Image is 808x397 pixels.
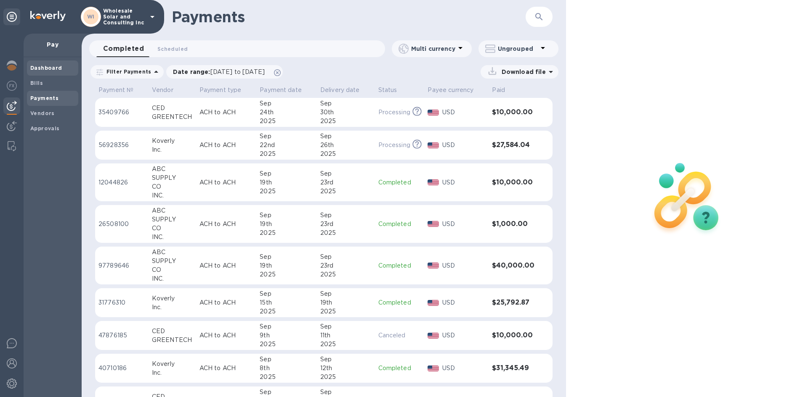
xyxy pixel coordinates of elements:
[442,331,485,340] p: USD
[98,220,145,229] p: 26508100
[442,261,485,270] p: USD
[428,110,439,116] img: USD
[152,224,193,233] div: CO
[166,65,283,79] div: Date range:[DATE] to [DATE]
[103,68,151,75] p: Filter Payments
[30,40,75,49] p: Pay
[492,220,535,228] h3: $1,000.00
[260,261,314,270] div: 19th
[320,307,372,316] div: 2025
[152,327,193,336] div: CED
[98,331,145,340] p: 47876185
[152,215,193,224] div: SUPPLY
[260,270,314,279] div: 2025
[320,211,372,220] div: Sep
[428,263,439,268] img: USD
[30,95,58,101] b: Payments
[428,86,484,95] span: Payee currency
[320,117,372,126] div: 2025
[152,191,193,200] div: INC.
[320,373,372,381] div: 2025
[442,108,485,117] p: USD
[260,86,313,95] span: Payment date
[320,187,372,196] div: 2025
[152,303,193,312] div: Inc.
[378,86,397,95] p: Status
[199,86,252,95] span: Payment type
[411,45,455,53] p: Multi currency
[260,132,314,141] div: Sep
[428,365,439,371] img: USD
[199,220,253,229] p: ACH to ACH
[30,110,55,116] b: Vendors
[152,174,193,182] div: SUPPLY
[152,274,193,283] div: INC.
[492,86,516,95] span: Paid
[428,142,439,148] img: USD
[199,86,242,95] p: Payment type
[320,220,372,229] div: 23rd
[260,355,314,364] div: Sep
[3,8,20,25] div: Unpin categories
[378,108,410,117] p: Processing
[260,252,314,261] div: Sep
[260,169,314,178] div: Sep
[320,355,372,364] div: Sep
[199,331,253,340] p: ACH to ACH
[260,307,314,316] div: 2025
[172,8,526,26] h1: Payments
[98,178,145,187] p: 12044826
[199,364,253,373] p: ACH to ACH
[260,364,314,373] div: 8th
[619,59,808,397] iframe: Chat Widget
[152,86,184,95] span: Vendor
[320,331,372,340] div: 11th
[260,331,314,340] div: 9th
[152,294,193,303] div: Koverly
[260,388,314,397] div: Sep
[320,298,372,307] div: 19th
[103,43,144,55] span: Completed
[260,141,314,150] div: 22nd
[320,108,372,117] div: 30th
[87,13,95,20] b: WI
[320,86,360,95] p: Delivery date
[30,65,62,71] b: Dashboard
[199,261,253,270] p: ACH to ACH
[152,257,193,266] div: SUPPLY
[320,270,372,279] div: 2025
[492,364,535,372] h3: $31,345.49
[492,262,535,270] h3: $40,000.00
[320,132,372,141] div: Sep
[152,368,193,377] div: Inc.
[378,331,421,340] p: Canceled
[428,300,439,306] img: USD
[152,104,193,113] div: CED
[492,108,535,116] h3: $10,000.00
[260,117,314,126] div: 2025
[320,150,372,158] div: 2025
[199,108,253,117] p: ACH to ACH
[442,141,485,150] p: USD
[378,141,410,150] p: Processing
[492,179,535,187] h3: $10,000.00
[152,336,193,344] div: GREENTECH
[152,113,193,121] div: GREENTECH
[320,141,372,150] div: 26th
[152,266,193,274] div: CO
[320,322,372,331] div: Sep
[378,86,408,95] span: Status
[152,137,193,145] div: Koverly
[442,178,485,187] p: USD
[320,340,372,349] div: 2025
[378,220,421,229] p: Completed
[152,233,193,242] div: INC.
[320,229,372,237] div: 2025
[103,8,145,26] p: Wholesale Solar and Consulting Inc
[498,45,538,53] p: Ungrouped
[492,141,535,149] h3: $27,584.04
[320,388,372,397] div: Sep
[320,364,372,373] div: 12th
[260,99,314,108] div: Sep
